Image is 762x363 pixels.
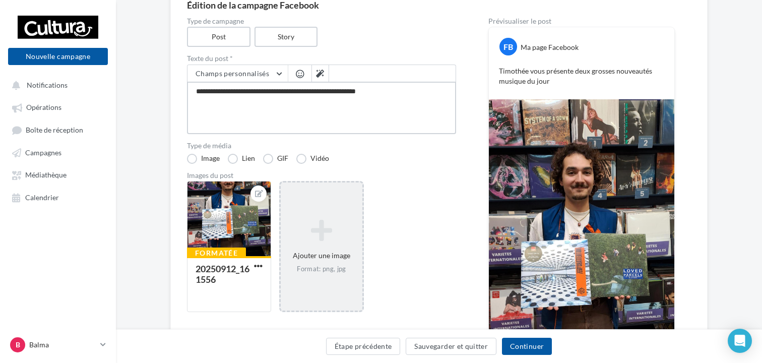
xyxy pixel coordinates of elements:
label: Texte du post * [187,55,456,62]
span: Opérations [26,103,61,112]
div: Prévisualiser le post [488,18,675,25]
label: GIF [263,154,288,164]
label: Vidéo [296,154,329,164]
span: B [16,340,20,350]
a: Campagnes [6,143,110,161]
a: Boîte de réception [6,120,110,139]
label: Type de campagne [187,18,456,25]
span: Médiathèque [25,171,67,179]
label: Post [187,27,250,47]
button: Notifications [6,76,106,94]
div: Édition de la campagne Facebook [187,1,691,10]
div: Ma page Facebook [521,42,579,52]
button: Champs personnalisés [187,65,288,82]
button: Étape précédente [326,338,401,355]
a: Opérations [6,98,110,116]
div: FB [499,38,517,55]
a: Calendrier [6,188,110,206]
div: 20250912_161556 [196,263,249,285]
p: Timothée vous présente deux grosses nouveautés musique du jour [499,66,664,86]
button: Nouvelle campagne [8,48,108,65]
p: Balma [29,340,96,350]
a: Médiathèque [6,165,110,184]
span: Boîte de réception [26,126,83,134]
label: Lien [228,154,255,164]
span: Champs personnalisés [196,69,269,78]
span: Notifications [27,81,68,89]
span: Calendrier [25,193,59,202]
button: Continuer [502,338,552,355]
label: Image [187,154,220,164]
div: Open Intercom Messenger [728,329,752,353]
button: Sauvegarder et quitter [406,338,496,355]
a: B Balma [8,335,108,354]
label: Story [255,27,318,47]
span: Campagnes [25,148,61,157]
div: Images du post [187,172,456,179]
div: Formatée [187,248,246,259]
label: Type de média [187,142,456,149]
